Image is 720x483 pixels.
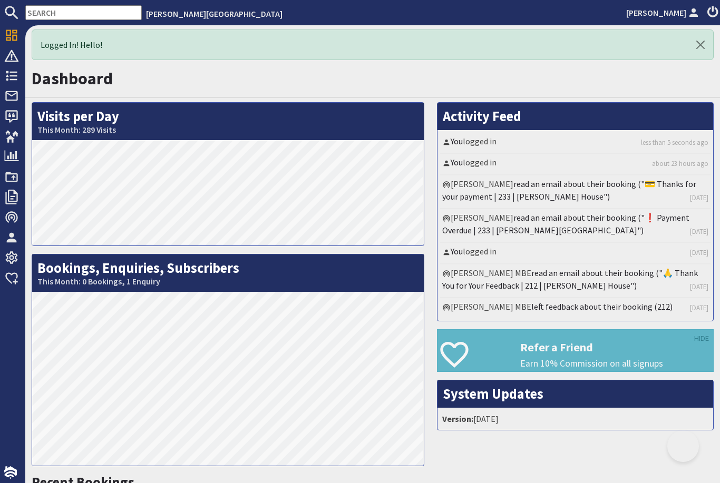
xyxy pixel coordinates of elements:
h3: Refer a Friend [520,340,713,354]
iframe: Toggle Customer Support [667,430,699,462]
a: [DATE] [690,282,708,292]
a: read an email about their booking ("🙏 Thank You for Your Feedback | 212 | [PERSON_NAME] House") [442,268,698,291]
li: [PERSON_NAME] [440,175,711,209]
a: Refer a Friend Earn 10% Commission on all signups [437,329,714,372]
li: logged in [440,154,711,175]
a: [PERSON_NAME][GEOGRAPHIC_DATA] [146,8,283,19]
a: [DATE] [690,226,708,236]
a: read an email about their booking ("❗ Payment Overdue | 233 | [PERSON_NAME][GEOGRAPHIC_DATA]") [442,212,689,235]
li: [PERSON_NAME] MBE [440,264,711,298]
a: Dashboard [32,68,113,89]
a: left feedback about their booking (212) [531,301,673,312]
div: Logged In! Hello! [32,29,714,60]
li: logged in [440,243,711,264]
a: less than 5 seconds ago [641,137,708,147]
p: Earn 10% Commission on all signups [520,357,713,370]
img: staytech_i_w-64f4e8e9ee0a9c174fd5317b4b171b261742d2d393467e5bdba4413f4f884c10.svg [4,466,17,479]
a: [DATE] [690,248,708,258]
li: [DATE] [440,410,711,427]
a: Activity Feed [443,107,521,125]
li: [PERSON_NAME] [440,209,711,243]
a: You [451,136,463,146]
a: You [451,157,463,167]
small: This Month: 0 Bookings, 1 Enquiry [37,277,419,287]
input: SEARCH [25,5,142,20]
a: HIDE [694,333,709,344]
a: You [451,246,463,257]
strong: Version: [442,413,473,424]
a: read an email about their booking ("💳 Thanks for your payment | 233 | [PERSON_NAME] House") [442,179,696,202]
h2: Bookings, Enquiries, Subscribers [32,254,424,292]
a: about 23 hours ago [652,159,708,169]
a: [DATE] [690,193,708,203]
a: [PERSON_NAME] [626,6,701,19]
li: logged in [440,133,711,154]
small: This Month: 289 Visits [37,125,419,135]
h2: Visits per Day [32,103,424,140]
li: [PERSON_NAME] MBE [440,298,711,318]
a: System Updates [443,385,543,402]
a: [DATE] [690,303,708,313]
